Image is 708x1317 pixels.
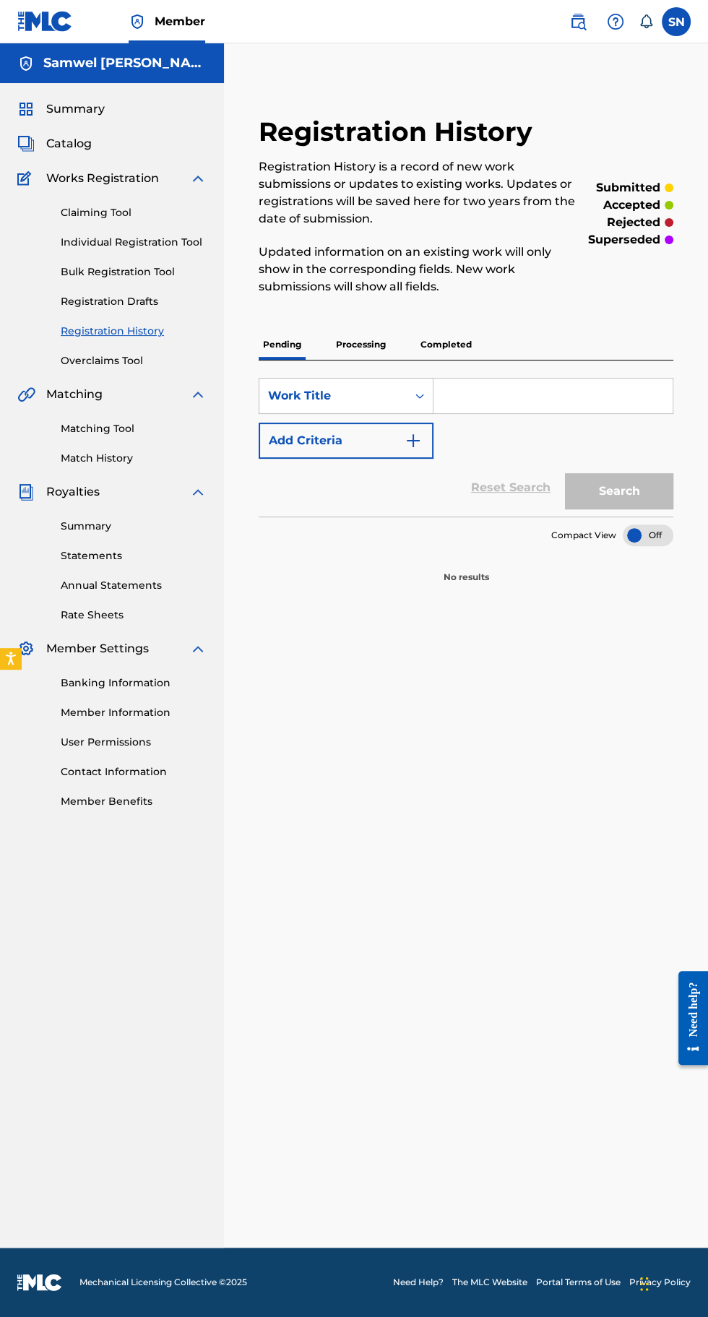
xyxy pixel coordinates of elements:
[61,705,207,720] a: Member Information
[17,386,35,403] img: Matching
[17,11,73,32] img: MLC Logo
[569,13,587,30] img: search
[607,214,660,231] p: rejected
[17,170,36,187] img: Works Registration
[61,421,207,436] a: Matching Tool
[332,329,390,360] p: Processing
[452,1276,527,1289] a: The MLC Website
[129,13,146,30] img: Top Rightsholder
[61,548,207,563] a: Statements
[61,608,207,623] a: Rate Sheets
[61,205,207,220] a: Claiming Tool
[17,1274,62,1291] img: logo
[639,14,653,29] div: Notifications
[61,294,207,309] a: Registration Drafts
[588,231,660,249] p: superseded
[416,329,476,360] p: Completed
[189,170,207,187] img: expand
[61,235,207,250] a: Individual Registration Tool
[536,1276,621,1289] a: Portal Terms of Use
[61,578,207,593] a: Annual Statements
[564,7,592,36] a: Public Search
[61,353,207,368] a: Overclaims Tool
[61,764,207,780] a: Contact Information
[603,197,660,214] p: accepted
[46,640,149,657] span: Member Settings
[46,135,92,152] span: Catalog
[640,1262,649,1305] div: Drag
[61,794,207,809] a: Member Benefits
[61,264,207,280] a: Bulk Registration Tool
[607,13,624,30] img: help
[61,324,207,339] a: Registration History
[17,135,92,152] a: CatalogCatalog
[601,7,630,36] div: Help
[259,329,306,360] p: Pending
[405,432,422,449] img: 9d2ae6d4665cec9f34b9.svg
[17,135,35,152] img: Catalog
[629,1276,691,1289] a: Privacy Policy
[61,451,207,466] a: Match History
[668,960,708,1076] iframe: Resource Center
[61,675,207,691] a: Banking Information
[61,735,207,750] a: User Permissions
[17,100,105,118] a: SummarySummary
[61,519,207,534] a: Summary
[46,386,103,403] span: Matching
[46,483,100,501] span: Royalties
[155,13,205,30] span: Member
[259,423,433,459] button: Add Criteria
[596,179,660,197] p: submitted
[259,243,578,295] p: Updated information on an existing work will only show in the corresponding fields. New work subm...
[259,116,540,148] h2: Registration History
[79,1276,247,1289] span: Mechanical Licensing Collective © 2025
[43,55,207,72] h5: Samwel Daniel Nkanda
[17,100,35,118] img: Summary
[189,483,207,501] img: expand
[259,378,673,517] form: Search Form
[393,1276,444,1289] a: Need Help?
[189,640,207,657] img: expand
[17,483,35,501] img: Royalties
[551,529,616,542] span: Compact View
[259,158,578,228] p: Registration History is a record of new work submissions or updates to existing works. Updates or...
[268,387,398,405] div: Work Title
[189,386,207,403] img: expand
[636,1248,708,1317] iframe: Chat Widget
[444,553,489,584] p: No results
[17,55,35,72] img: Accounts
[662,7,691,36] div: User Menu
[17,640,35,657] img: Member Settings
[46,170,159,187] span: Works Registration
[46,100,105,118] span: Summary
